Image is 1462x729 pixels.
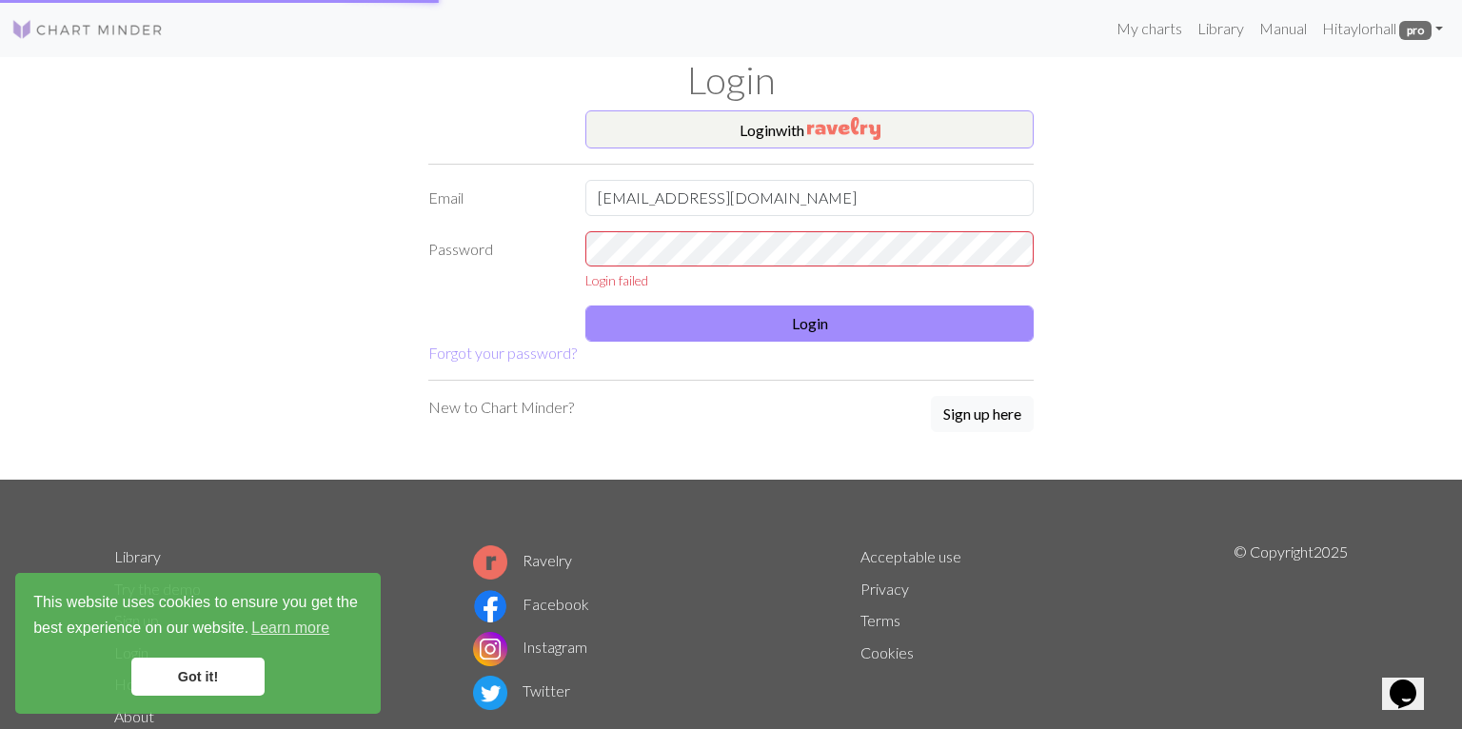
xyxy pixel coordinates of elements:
img: Facebook logo [473,589,507,623]
label: Password [417,231,574,291]
a: Facebook [473,595,589,613]
span: pro [1399,21,1432,40]
a: My charts [1109,10,1190,48]
a: Cookies [860,643,914,661]
button: Sign up here [931,396,1034,432]
img: Logo [11,18,164,41]
a: Twitter [473,681,570,699]
img: Twitter logo [473,676,507,710]
iframe: chat widget [1382,653,1443,710]
label: Email [417,180,574,216]
a: learn more about cookies [248,614,332,642]
a: Sign up here [931,396,1034,434]
a: Manual [1252,10,1314,48]
a: Forgot your password? [428,344,577,362]
a: dismiss cookie message [131,658,265,696]
button: Login [585,305,1034,342]
div: cookieconsent [15,573,381,714]
a: Instagram [473,638,587,656]
a: Terms [860,611,900,629]
div: Login failed [585,270,1034,290]
a: About [114,707,154,725]
a: Library [114,547,161,565]
span: This website uses cookies to ensure you get the best experience on our website. [33,591,363,642]
a: Acceptable use [860,547,961,565]
button: Loginwith [585,110,1034,148]
img: Instagram logo [473,632,507,666]
img: Ravelry [807,117,880,140]
img: Ravelry logo [473,545,507,580]
a: Ravelry [473,551,572,569]
a: Hitaylorhall pro [1314,10,1451,48]
h1: Login [103,57,1359,103]
p: New to Chart Minder? [428,396,574,419]
a: Library [1190,10,1252,48]
a: Privacy [860,580,909,598]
